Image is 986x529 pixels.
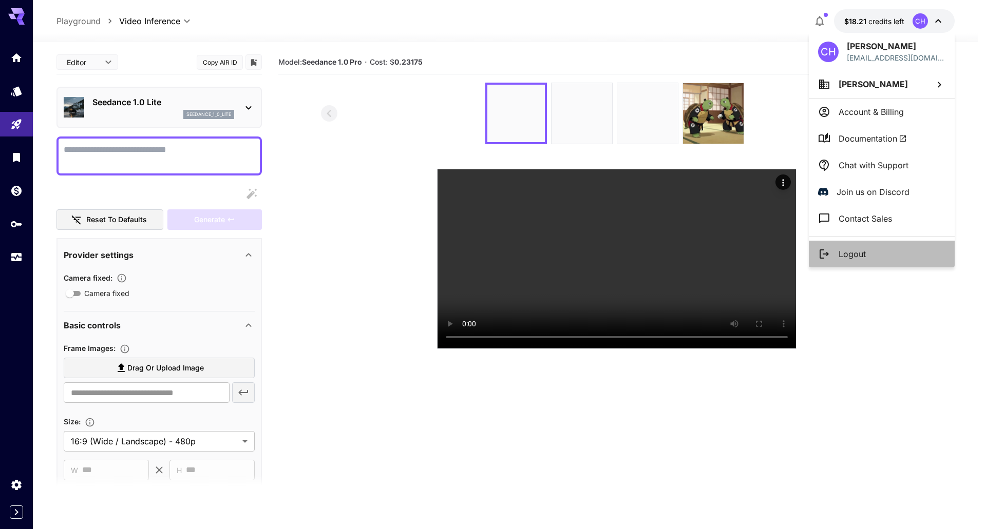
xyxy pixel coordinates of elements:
[839,212,892,225] p: Contact Sales
[809,70,955,98] button: [PERSON_NAME]
[839,79,908,89] span: [PERSON_NAME]
[837,186,909,198] p: Join us on Discord
[839,106,904,118] p: Account & Billing
[847,52,945,63] div: celine.heusler@yahoo.fr
[839,159,908,171] p: Chat with Support
[839,132,907,145] span: Documentation
[847,52,945,63] p: [EMAIL_ADDRESS][DOMAIN_NAME]
[818,42,839,62] div: CH
[839,248,866,260] p: Logout
[847,40,945,52] p: [PERSON_NAME]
